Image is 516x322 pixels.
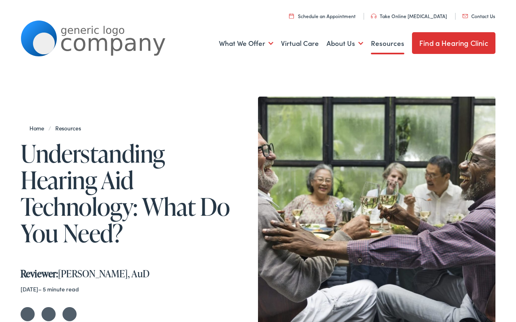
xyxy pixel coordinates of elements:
div: [PERSON_NAME], AuD [21,256,239,280]
a: Find a Hearing Clinic [412,32,495,54]
a: Contact Us [462,12,495,19]
a: What We Offer [219,29,273,58]
a: Share on Facebook [42,307,56,321]
strong: Reviewer: [21,267,58,280]
time: [DATE] [21,285,38,293]
a: Share on LinkedIn [62,307,77,321]
img: utility icon [289,13,294,19]
a: About Us [327,29,363,58]
a: Resources [51,124,85,132]
a: Virtual Care [281,29,319,58]
img: utility icon [462,14,468,18]
h1: Understanding Hearing Aid Technology: What Do You Need? [21,140,239,246]
a: Take Online [MEDICAL_DATA] [371,12,447,19]
a: Home [29,124,48,132]
a: Resources [371,29,404,58]
a: Schedule an Appointment [289,12,356,19]
a: Share on Twitter [21,307,35,321]
img: utility icon [371,14,377,19]
div: – 5 minute read [21,286,239,293]
span: / [29,124,85,132]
